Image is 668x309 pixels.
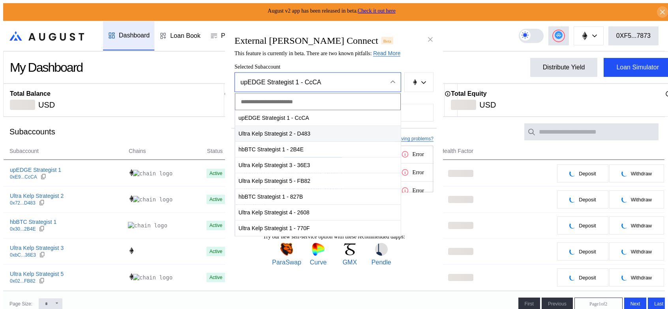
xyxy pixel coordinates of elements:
[210,223,223,228] div: Active
[235,220,401,236] span: Ultra Kelp Strategist 1 - 770F
[210,197,223,202] div: Active
[129,147,146,155] span: Chains
[128,247,135,254] img: chain logo
[240,79,378,86] div: upEDGE Strategist 1 - CcCA
[579,171,596,177] span: Deposit
[10,278,36,284] div: 0x02...FB82
[235,35,378,46] h2: External [PERSON_NAME] Connect
[367,243,396,266] a: PendlePendle
[10,226,36,232] div: 0x30...2B4E
[221,32,255,39] div: Permissions
[312,243,325,256] img: Curve
[210,171,223,176] div: Active
[235,141,401,158] span: hbBTC Strategist 1 - 2B4E
[621,274,628,281] img: pending
[579,197,596,203] span: Deposit
[451,90,486,97] h2: Total Equity
[579,275,596,281] span: Deposit
[381,37,393,44] div: Beta
[548,301,567,307] span: Previous
[128,195,135,202] img: chain logo
[375,243,388,256] img: Pendle
[569,196,576,203] img: pending
[10,174,37,180] div: 0xE9...CcCA
[128,273,135,280] img: chain logo
[654,301,663,307] span: Last
[235,157,401,173] button: Ultra Kelp Strategist 3 - 36E3
[133,170,173,177] img: chain logo
[9,127,55,136] div: Subaccounts
[263,234,405,240] span: Try our new self-service option with these recommended dapps:
[210,275,223,280] div: Active
[10,218,56,225] div: hbBTC Strategist 1
[569,222,576,229] img: pending
[616,64,659,71] div: Loan Simulator
[401,168,424,177] div: Error
[630,301,640,307] span: Next
[235,73,401,92] button: Close menu
[9,147,39,155] span: Subaccount
[235,126,401,141] button: Ultra Kelp Strategist 2 - D483
[235,50,400,56] span: This feature is currently in beta. There are two known pitfalls:
[235,157,401,173] span: Ultra Kelp Strategist 3 - 36E3
[133,196,173,203] img: chain logo
[304,243,333,266] a: CurveCurve
[373,50,400,57] a: Read More
[235,205,401,220] button: Ultra Kelp Strategist 4 - 2608
[621,170,628,177] img: pending
[580,32,589,40] img: chain logo
[170,32,201,39] div: Loan Book
[631,223,652,229] span: Withdraw
[569,170,576,177] img: pending
[579,249,596,255] span: Deposit
[9,301,32,307] div: Page Size:
[569,248,576,255] img: pending
[404,73,433,92] button: chain logo
[543,64,585,71] div: Distribute Yield
[424,33,437,46] button: close modal
[621,196,628,203] img: pending
[272,243,301,266] a: ParaSwapParaSwap
[272,259,301,266] span: ParaSwap
[210,249,223,254] div: Active
[310,259,327,266] span: Curve
[235,189,401,205] button: hbBTC Strategist 1 - 827B
[10,166,61,173] div: upEDGE Strategist 1
[412,79,418,86] img: chain logo
[525,301,534,307] span: First
[631,171,652,177] span: Withdraw
[335,243,364,266] a: GMXGMX
[280,243,293,256] img: ParaSwap
[128,222,167,229] img: chain logo
[358,8,396,14] a: Check it out here
[268,8,396,14] span: August v2 app has been released in beta.
[631,197,652,203] span: Withdraw
[207,147,223,155] span: Status
[401,150,424,158] div: Error
[401,186,424,195] div: Error
[10,270,64,277] div: Ultra Kelp Strategist 5
[133,274,173,281] img: chain logo
[479,100,496,110] div: USD
[579,223,596,229] span: Deposit
[128,169,135,176] img: chain logo
[569,274,576,281] img: pending
[395,136,433,141] a: Having problems?
[10,60,83,75] div: My Dashboard
[235,173,401,189] button: Ultra Kelp Strategist 5 - FB82
[10,200,36,206] div: 0x72...D483
[235,110,401,126] button: upEDGE Strategist 1 - CcCA
[621,222,628,229] img: pending
[631,275,652,281] span: Withdraw
[343,243,356,256] img: GMX
[38,100,55,110] div: USD
[616,32,651,39] div: 0XF5...7873
[235,64,433,70] span: Selected Subaccount
[235,220,401,236] button: Ultra Kelp Strategist 1 - 770F
[10,252,36,258] div: 0xbC...36E3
